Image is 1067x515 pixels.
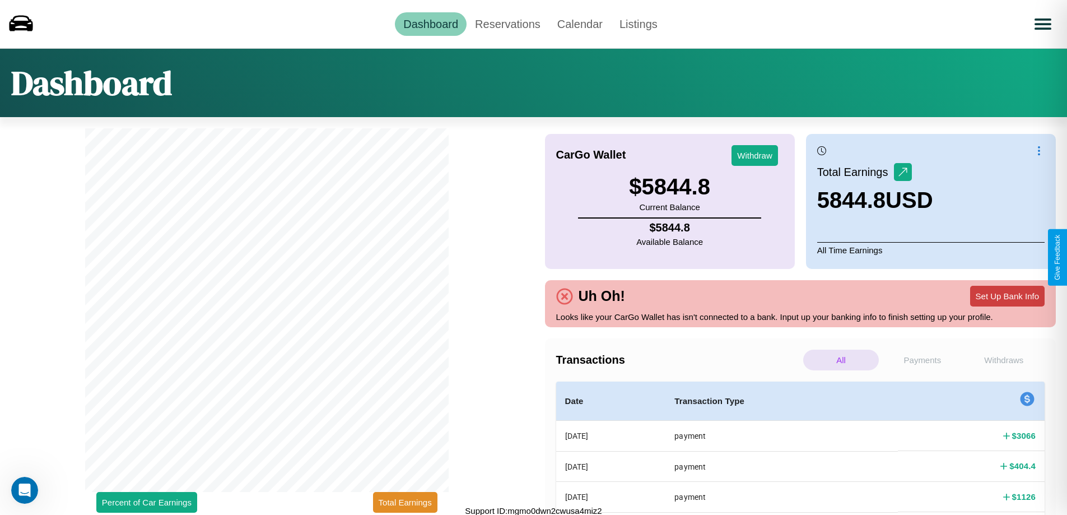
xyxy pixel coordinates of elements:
h4: Uh Oh! [573,288,631,304]
button: Set Up Bank Info [970,286,1045,307]
p: Current Balance [629,199,710,215]
a: Listings [611,12,666,36]
th: [DATE] [556,482,666,512]
button: Percent of Car Earnings [96,492,197,513]
div: Give Feedback [1054,235,1061,280]
h4: $ 5844.8 [636,221,703,234]
th: payment [665,421,898,452]
th: payment [665,482,898,512]
h4: Transactions [556,354,800,366]
p: Available Balance [636,234,703,249]
h4: CarGo Wallet [556,149,626,161]
button: Withdraw [731,145,778,166]
th: [DATE] [556,451,666,481]
button: Total Earnings [373,492,437,513]
h1: Dashboard [11,60,172,106]
th: [DATE] [556,421,666,452]
p: Total Earnings [817,162,894,182]
th: payment [665,451,898,481]
h4: $ 1126 [1012,491,1036,503]
a: Reservations [467,12,549,36]
h3: 5844.8 USD [817,188,933,213]
h4: Transaction Type [674,395,889,408]
a: Dashboard [395,12,467,36]
iframe: Intercom live chat [11,477,38,504]
h4: $ 3066 [1012,430,1036,442]
h3: $ 5844.8 [629,174,710,199]
p: Payments [884,350,960,370]
h4: Date [565,395,657,408]
p: Withdraws [966,350,1042,370]
button: Open menu [1027,8,1059,40]
p: Looks like your CarGo Wallet has isn't connected to a bank. Input up your banking info to finish ... [556,309,1045,324]
a: Calendar [549,12,611,36]
p: All Time Earnings [817,242,1045,258]
p: All [803,350,879,370]
h4: $ 404.4 [1009,460,1036,472]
